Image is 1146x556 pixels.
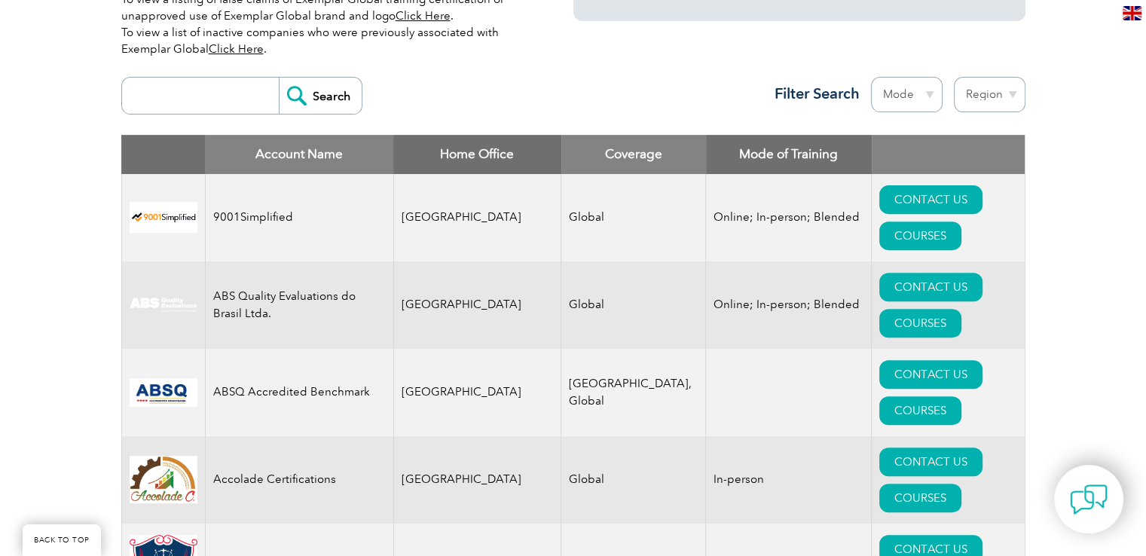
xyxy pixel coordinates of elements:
td: [GEOGRAPHIC_DATA] [393,174,561,261]
th: Home Office: activate to sort column ascending [393,135,561,174]
a: BACK TO TOP [23,524,101,556]
td: [GEOGRAPHIC_DATA] [393,436,561,524]
img: c92924ac-d9bc-ea11-a814-000d3a79823d-logo.jpg [130,297,197,313]
a: COURSES [879,221,961,250]
a: CONTACT US [879,273,983,301]
td: ABS Quality Evaluations do Brasil Ltda. [205,261,393,349]
input: Search [279,78,362,114]
img: en [1123,6,1141,20]
td: ABSQ Accredited Benchmark [205,349,393,436]
td: [GEOGRAPHIC_DATA] [393,261,561,349]
td: Global [561,174,706,261]
th: Coverage: activate to sort column ascending [561,135,706,174]
a: Click Here [209,42,264,56]
a: CONTACT US [879,185,983,214]
a: COURSES [879,396,961,425]
a: COURSES [879,484,961,512]
td: [GEOGRAPHIC_DATA], Global [561,349,706,436]
a: Click Here [396,9,451,23]
th: Account Name: activate to sort column descending [205,135,393,174]
th: Mode of Training: activate to sort column ascending [706,135,872,174]
th: : activate to sort column ascending [872,135,1025,174]
h3: Filter Search [766,84,860,103]
a: COURSES [879,309,961,338]
img: 37c9c059-616f-eb11-a812-002248153038-logo.png [130,202,197,233]
td: Online; In-person; Blended [706,174,872,261]
img: cc24547b-a6e0-e911-a812-000d3a795b83-logo.png [130,378,197,407]
a: CONTACT US [879,448,983,476]
td: 9001Simplified [205,174,393,261]
td: Global [561,261,706,349]
td: Accolade Certifications [205,436,393,524]
img: contact-chat.png [1070,481,1108,518]
td: [GEOGRAPHIC_DATA] [393,349,561,436]
td: Online; In-person; Blended [706,261,872,349]
td: Global [561,436,706,524]
a: CONTACT US [879,360,983,389]
td: In-person [706,436,872,524]
img: 1a94dd1a-69dd-eb11-bacb-002248159486-logo.jpg [130,456,197,503]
